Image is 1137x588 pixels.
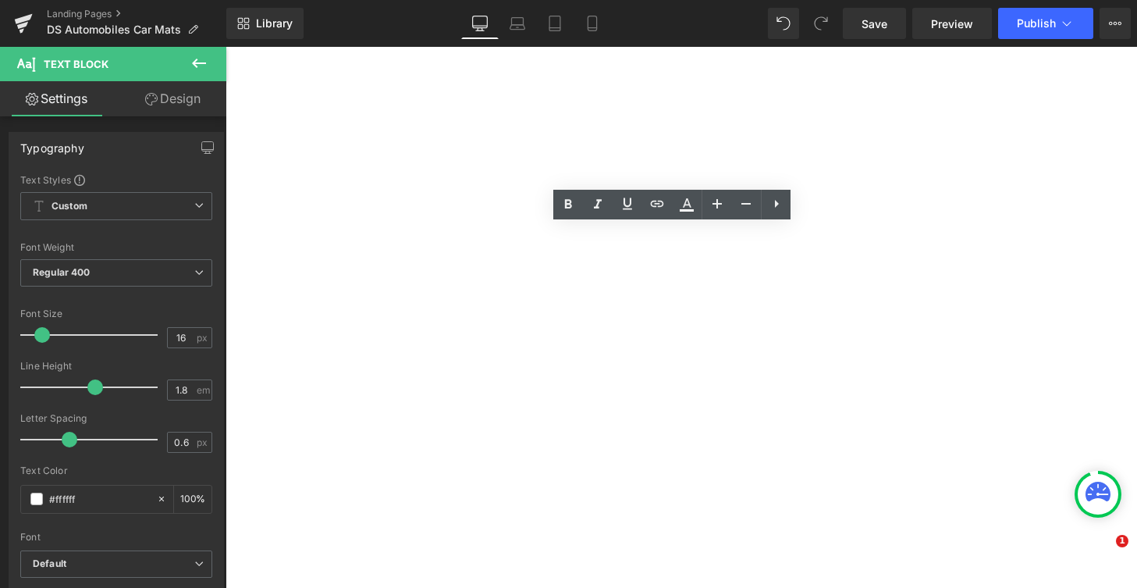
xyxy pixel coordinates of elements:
button: Undo [768,8,799,39]
span: px [197,333,210,343]
b: Custom [52,200,87,213]
span: Publish [1017,17,1056,30]
a: Desktop [461,8,499,39]
button: More [1100,8,1131,39]
a: New Library [226,8,304,39]
span: em [197,385,210,395]
span: Preview [931,16,973,32]
span: Text Block [44,58,108,70]
span: px [197,437,210,447]
div: Text Styles [20,173,212,186]
span: DS Automobiles Car Mats [47,23,181,36]
a: Design [116,81,229,116]
div: Letter Spacing [20,413,212,424]
a: Tablet [536,8,574,39]
button: Redo [805,8,837,39]
i: Default [33,558,66,571]
div: Font [20,532,212,543]
a: Preview [912,8,992,39]
input: Color [49,490,149,508]
span: 1 [1116,535,1128,547]
span: Save [862,16,887,32]
iframe: Intercom live chat [1084,535,1121,572]
div: Font Weight [20,242,212,253]
div: % [174,486,211,513]
a: Mobile [574,8,611,39]
a: Landing Pages [47,8,226,20]
div: Font Size [20,308,212,319]
button: Publish [998,8,1093,39]
div: Typography [20,133,84,155]
span: Library [256,16,293,30]
b: Regular 400 [33,266,91,278]
div: Text Color [20,465,212,476]
a: Laptop [499,8,536,39]
div: Line Height [20,361,212,372]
